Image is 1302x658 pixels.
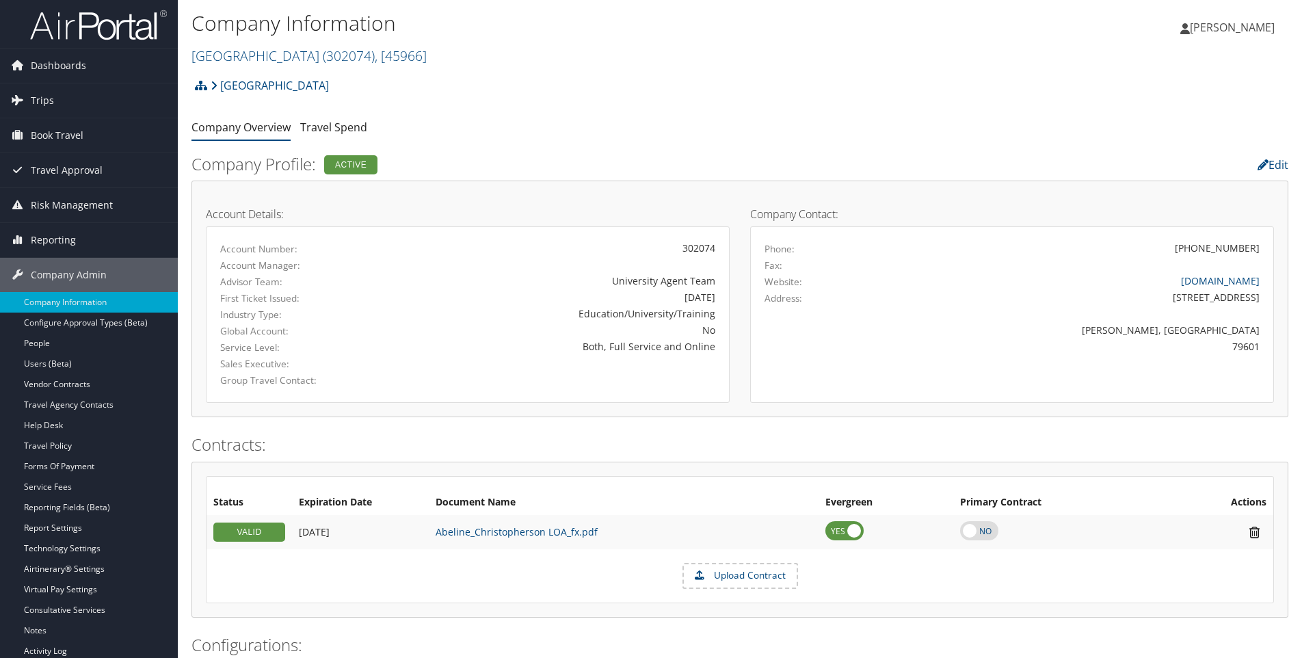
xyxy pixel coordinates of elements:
[220,324,371,338] label: Global Account:
[392,323,715,337] div: No
[1180,7,1288,48] a: [PERSON_NAME]
[30,9,167,41] img: airportal-logo.png
[191,9,922,38] h1: Company Information
[220,242,371,256] label: Account Number:
[324,155,377,174] div: Active
[31,49,86,83] span: Dashboards
[191,633,1288,657] h2: Configurations:
[392,306,715,321] div: Education/University/Training
[220,259,371,272] label: Account Manager:
[211,72,329,99] a: [GEOGRAPHIC_DATA]
[1175,241,1260,255] div: [PHONE_NUMBER]
[392,274,715,288] div: University Agent Team
[220,373,371,387] label: Group Travel Contact:
[31,223,76,257] span: Reporting
[31,118,83,153] span: Book Travel
[220,357,371,371] label: Sales Executive:
[1243,525,1266,540] i: Remove Contract
[206,209,730,220] h4: Account Details:
[220,275,371,289] label: Advisor Team:
[191,433,1288,456] h2: Contracts:
[191,153,916,176] h2: Company Profile:
[953,490,1164,515] th: Primary Contract
[894,290,1260,304] div: [STREET_ADDRESS]
[323,47,375,65] span: ( 302074 )
[213,523,285,542] div: VALID
[765,259,782,272] label: Fax:
[1258,157,1288,172] a: Edit
[1181,274,1260,287] a: [DOMAIN_NAME]
[684,564,797,588] label: Upload Contract
[765,291,802,305] label: Address:
[191,120,291,135] a: Company Overview
[750,209,1274,220] h4: Company Contact:
[392,290,715,304] div: [DATE]
[894,323,1260,337] div: [PERSON_NAME], [GEOGRAPHIC_DATA]
[392,339,715,354] div: Both, Full Service and Online
[429,490,819,515] th: Document Name
[299,525,330,538] span: [DATE]
[300,120,367,135] a: Travel Spend
[375,47,427,65] span: , [ 45966 ]
[765,242,795,256] label: Phone:
[220,291,371,305] label: First Ticket Issued:
[31,258,107,292] span: Company Admin
[31,153,103,187] span: Travel Approval
[31,188,113,222] span: Risk Management
[819,490,953,515] th: Evergreen
[299,526,422,538] div: Add/Edit Date
[1164,490,1273,515] th: Actions
[220,341,371,354] label: Service Level:
[392,241,715,255] div: 302074
[207,490,292,515] th: Status
[292,490,429,515] th: Expiration Date
[1190,20,1275,35] span: [PERSON_NAME]
[894,339,1260,354] div: 79601
[436,525,598,538] a: Abeline_Christopherson LOA_fx.pdf
[31,83,54,118] span: Trips
[191,47,427,65] a: [GEOGRAPHIC_DATA]
[220,308,371,321] label: Industry Type:
[765,275,802,289] label: Website:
